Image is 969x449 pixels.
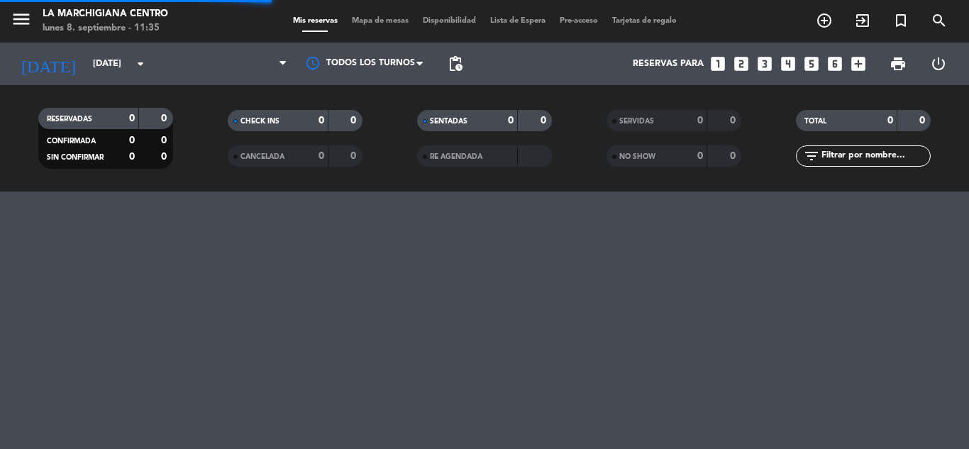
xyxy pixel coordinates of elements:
[730,151,738,161] strong: 0
[47,154,104,161] span: SIN CONFIRMAR
[553,17,605,25] span: Pre-acceso
[161,135,170,145] strong: 0
[854,12,871,29] i: exit_to_app
[826,55,844,73] i: looks_6
[447,55,464,72] span: pending_actions
[890,55,907,72] span: print
[430,153,482,160] span: RE AGENDADA
[803,148,820,165] i: filter_list
[47,116,92,123] span: RESERVADAS
[350,151,359,161] strong: 0
[286,17,345,25] span: Mis reservas
[129,135,135,145] strong: 0
[430,118,467,125] span: SENTADAS
[619,118,654,125] span: SERVIDAS
[730,116,738,126] strong: 0
[697,151,703,161] strong: 0
[11,9,32,35] button: menu
[541,116,549,126] strong: 0
[47,138,96,145] span: CONFIRMADA
[345,17,416,25] span: Mapa de mesas
[619,153,655,160] span: NO SHOW
[319,151,324,161] strong: 0
[931,12,948,29] i: search
[483,17,553,25] span: Lista de Espera
[755,55,774,73] i: looks_3
[732,55,751,73] i: looks_two
[508,116,514,126] strong: 0
[319,116,324,126] strong: 0
[816,12,833,29] i: add_circle_outline
[804,118,826,125] span: TOTAL
[605,17,684,25] span: Tarjetas de regalo
[779,55,797,73] i: looks_4
[892,12,909,29] i: turned_in_not
[350,116,359,126] strong: 0
[11,48,86,79] i: [DATE]
[416,17,483,25] span: Disponibilidad
[633,59,704,69] span: Reservas para
[11,9,32,30] i: menu
[887,116,893,126] strong: 0
[132,55,149,72] i: arrow_drop_down
[709,55,727,73] i: looks_one
[919,116,928,126] strong: 0
[820,148,930,164] input: Filtrar por nombre...
[930,55,947,72] i: power_settings_new
[849,55,868,73] i: add_box
[161,113,170,123] strong: 0
[161,152,170,162] strong: 0
[697,116,703,126] strong: 0
[129,152,135,162] strong: 0
[129,113,135,123] strong: 0
[240,118,279,125] span: CHECK INS
[43,7,168,21] div: La Marchigiana Centro
[918,43,958,85] div: LOG OUT
[802,55,821,73] i: looks_5
[240,153,284,160] span: CANCELADA
[43,21,168,35] div: lunes 8. septiembre - 11:35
